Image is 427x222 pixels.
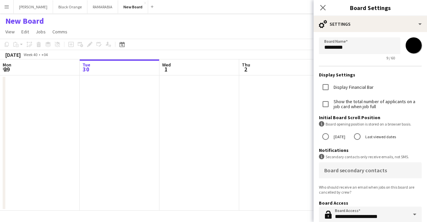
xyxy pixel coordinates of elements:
[381,55,400,60] span: 9 / 60
[2,65,11,73] span: 29
[5,29,15,35] span: View
[41,52,48,57] div: +04
[14,0,53,13] button: [PERSON_NAME]
[52,29,67,35] span: Comms
[33,27,48,36] a: Jobs
[319,72,422,78] h3: Display Settings
[5,51,21,58] div: [DATE]
[324,167,387,174] mat-label: Board secondary contacts
[162,62,171,68] span: Wed
[3,62,11,68] span: Mon
[81,65,90,73] span: 30
[53,0,87,13] button: Black Orange
[319,185,422,195] div: Who should receive an email when jobs on this board are cancelled by crew?
[332,132,345,142] label: [DATE]
[3,27,17,36] a: View
[50,27,70,36] a: Comms
[364,132,396,142] label: Last viewed dates
[319,200,422,206] h3: Board Access
[19,27,32,36] a: Edit
[241,65,250,73] span: 2
[332,99,422,109] label: Show the total number of applicants on a job card when job full
[21,29,29,35] span: Edit
[319,115,422,121] h3: Initial Board Scroll Position
[118,0,148,13] button: New Board
[319,147,422,153] h3: Notifications
[161,65,171,73] span: 1
[36,29,46,35] span: Jobs
[332,85,374,90] label: Display Financial Bar
[5,16,44,26] h1: New Board
[87,0,118,13] button: RAMARABIA
[319,154,422,160] div: Secondary contacts only receive emails, not SMS.
[22,52,39,57] span: Week 40
[242,62,250,68] span: Thu
[314,16,427,32] div: Settings
[319,121,422,127] div: Board opening position is stored on a browser basis.
[314,3,427,12] h3: Board Settings
[82,62,90,68] span: Tue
